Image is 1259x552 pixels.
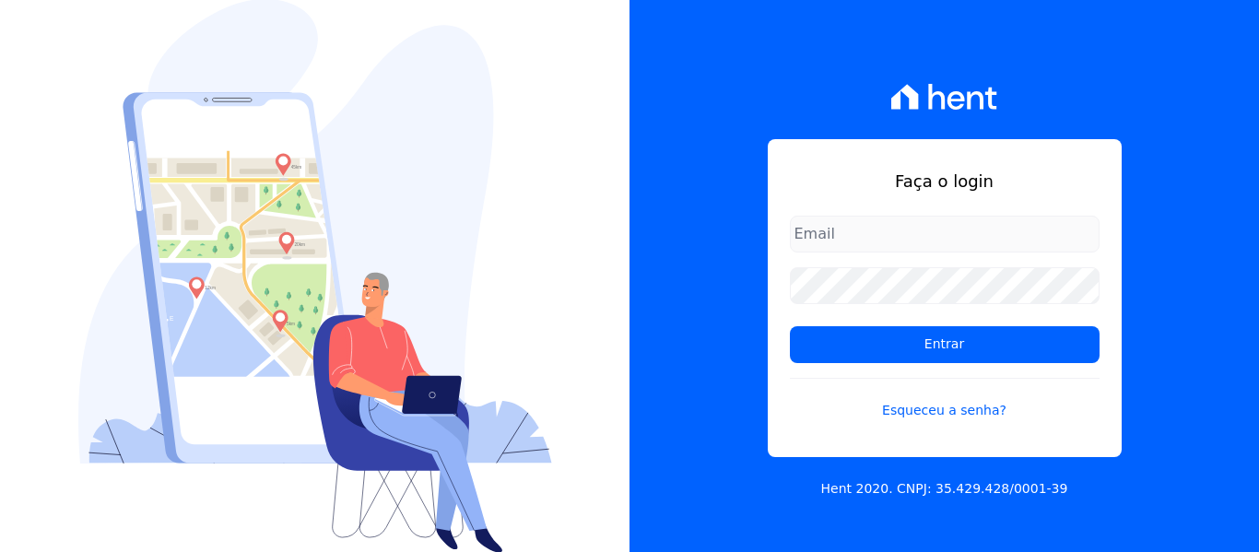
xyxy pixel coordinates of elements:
input: Entrar [790,326,1100,363]
h1: Faça o login [790,169,1100,194]
p: Hent 2020. CNPJ: 35.429.428/0001-39 [821,479,1068,499]
input: Email [790,216,1100,253]
a: Esqueceu a senha? [790,378,1100,420]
